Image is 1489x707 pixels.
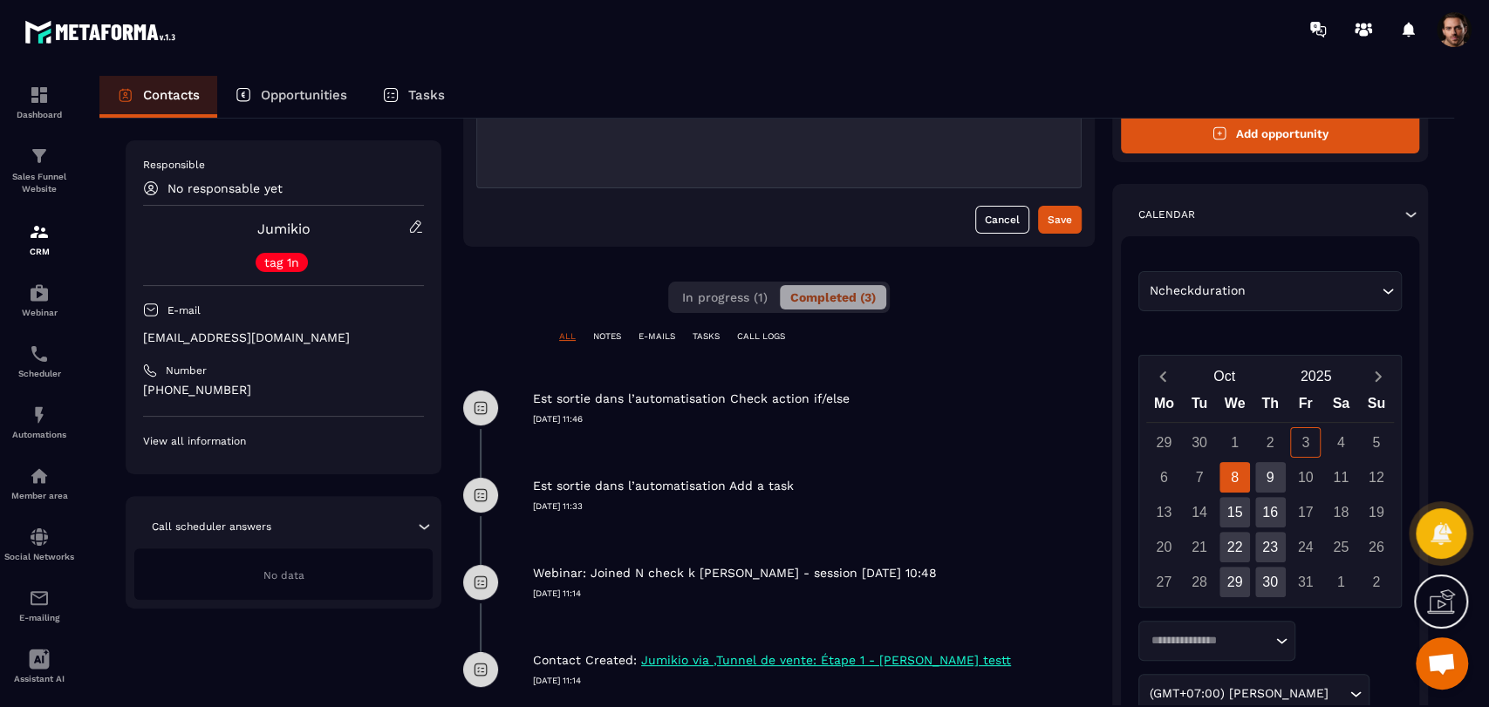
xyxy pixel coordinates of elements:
div: 28 [1184,567,1214,597]
p: TASKS [693,330,720,343]
p: Sales Funnel Website [4,171,74,195]
div: 3 [1290,427,1321,458]
p: Assistant AI [4,674,74,683]
button: Add opportunity [1121,113,1419,153]
p: [DATE] 11:14 [533,675,1095,687]
p: Est sortie dans l’automatisation Add a task [533,478,794,494]
p: Scheduler [4,369,74,378]
p: [DATE] 11:33 [533,500,1095,513]
div: 7 [1184,462,1214,493]
p: tag 1n [264,256,299,269]
a: formationformationCRM [4,208,74,269]
div: 30 [1184,427,1214,458]
p: Call scheduler answers [152,520,271,534]
img: scheduler [29,343,50,364]
div: 2 [1361,567,1391,597]
div: 24 [1290,532,1321,562]
a: Contacts [99,76,217,118]
button: Cancel [975,206,1029,234]
div: 15 [1219,497,1250,527]
p: E-mail [167,303,201,317]
p: No responsable yet [167,181,283,195]
a: Assistant AI [4,636,74,697]
img: logo [24,16,181,48]
p: Number [166,364,207,377]
a: automationsautomationsMember area [4,452,74,513]
button: Next month [1362,364,1394,388]
div: 25 [1326,532,1356,562]
div: Su [1358,391,1394,422]
p: Member area [4,491,74,500]
a: Jumikio [257,221,311,237]
a: formationformationDashboard [4,71,74,133]
div: 26 [1361,532,1391,562]
p: Calendar [1138,207,1195,221]
button: In progress (1) [672,285,778,309]
div: 29 [1219,567,1250,597]
p: [EMAIL_ADDRESS][DOMAIN_NAME] [143,330,424,346]
div: 12 [1361,462,1391,493]
a: Opportunities [217,76,365,118]
img: automations [29,466,50,486]
div: 18 [1326,497,1356,527]
div: 14 [1184,497,1214,527]
div: Sa [1323,391,1359,422]
span: Ncheckduration [1145,282,1249,301]
p: [DATE] 11:46 [533,413,1095,425]
p: ALL [559,330,576,343]
button: Open years overlay [1270,361,1362,391]
a: emailemailE-mailing [4,574,74,636]
img: email [29,588,50,608]
div: 16 [1255,497,1286,527]
p: E-mailing [4,613,74,622]
div: 22 [1219,532,1250,562]
div: Th [1253,391,1288,422]
div: 17 [1290,497,1321,527]
button: Open months overlay [1178,361,1270,391]
div: 21 [1184,532,1214,562]
a: social-networksocial-networkSocial Networks [4,513,74,574]
div: Fr [1288,391,1323,422]
p: Contacts [143,87,200,103]
div: Save [1048,211,1072,228]
button: Save [1038,206,1082,234]
img: automations [29,282,50,303]
div: 4 [1326,427,1356,458]
input: Search for option [1249,282,1377,301]
div: 1 [1326,567,1356,597]
p: [PHONE_NUMBER] [143,382,424,398]
p: View all information [143,434,424,448]
div: 11 [1326,462,1356,493]
input: Search for option [1332,684,1345,704]
p: Contact Created: [533,652,637,669]
img: formation [29,146,50,167]
div: 20 [1149,532,1179,562]
a: formationformationSales Funnel Website [4,133,74,208]
div: 9 [1255,462,1286,493]
img: formation [29,85,50,105]
div: Tu [1182,391,1218,422]
div: 8 [1219,462,1250,493]
p: CRM [4,247,74,256]
p: [DATE] 11:14 [533,588,1095,600]
div: 5 [1361,427,1391,458]
p: Automations [4,430,74,439]
img: social-network [29,527,50,547]
img: automations [29,404,50,425]
a: schedulerschedulerScheduler [4,330,74,391]
div: 6 [1149,462,1179,493]
img: formation [29,221,50,242]
div: Mo [1146,391,1182,422]
a: automationsautomationsAutomations [4,391,74,452]
p: Webinar [4,308,74,317]
p: Tasks [408,87,445,103]
a: Tasks [365,76,462,118]
div: 10 [1290,462,1321,493]
p: Responsible [143,158,424,172]
a: automationsautomationsWebinar [4,269,74,330]
div: 23 [1255,532,1286,562]
div: Calendar wrapper [1146,391,1394,597]
div: Calendar days [1146,427,1394,597]
p: Opportunities [261,87,347,103]
p: Social Networks [4,552,74,561]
